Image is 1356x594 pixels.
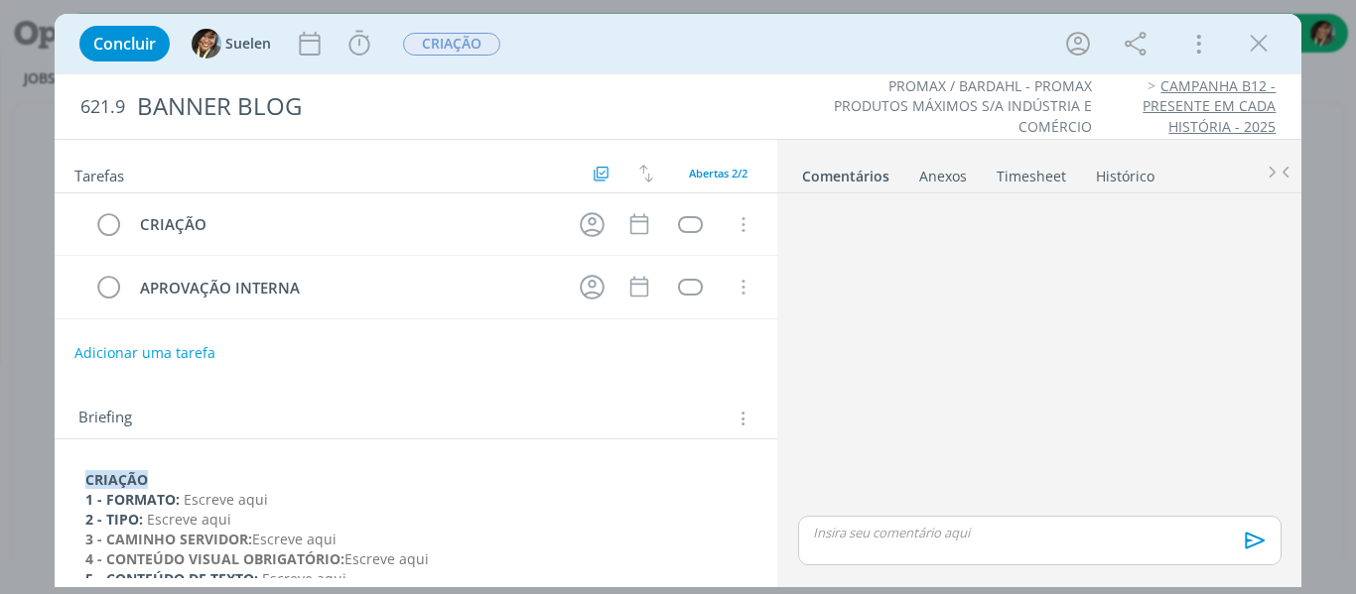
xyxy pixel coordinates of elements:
span: Suelen [225,37,271,51]
img: S [192,29,221,59]
span: Escreve aqui [252,530,337,548]
a: CAMPANHA B12 - PRESENTE EM CADA HISTÓRIA - 2025 [1143,76,1276,136]
a: Comentários [801,158,890,186]
img: arrow-down-up.svg [639,165,653,182]
span: Tarefas [74,162,124,185]
div: Anexos [919,167,967,186]
div: APROVAÇÃO INTERNA [132,276,562,300]
strong: 2 - TIPO: [85,510,143,529]
div: BANNER BLOG [129,82,769,131]
button: Adicionar uma tarefa [73,335,216,371]
span: CRIAÇÃO [403,33,500,56]
button: Concluir [79,26,170,61]
div: CRIAÇÃO [132,212,562,237]
a: Histórico [1095,158,1155,186]
strong: 4 - CONTEÚDO VISUAL OBRIGATÓRIO: [85,549,344,568]
strong: 3 - CAMINHO SERVIDOR: [85,530,252,548]
a: Timesheet [996,158,1067,186]
button: CRIAÇÃO [402,32,501,57]
button: SSuelen [192,29,271,59]
a: PROMAX / BARDAHL - PROMAX PRODUTOS MÁXIMOS S/A INDÚSTRIA E COMÉRCIO [834,76,1092,136]
div: dialog [55,14,1302,587]
span: Briefing [78,406,132,431]
strong: CRIAÇÃO [85,470,148,489]
span: Escreve aqui [147,510,231,529]
span: Escreve aqui [184,490,268,509]
span: Escreve aqui [262,569,346,588]
span: Concluir [93,36,156,52]
span: 621.9 [80,96,125,118]
span: Escreve aqui [344,549,429,568]
strong: 5 - CONTEÚDO DE TEXTO: [85,569,258,588]
strong: 1 - FORMATO: [85,490,180,509]
span: Abertas 2/2 [689,166,747,180]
